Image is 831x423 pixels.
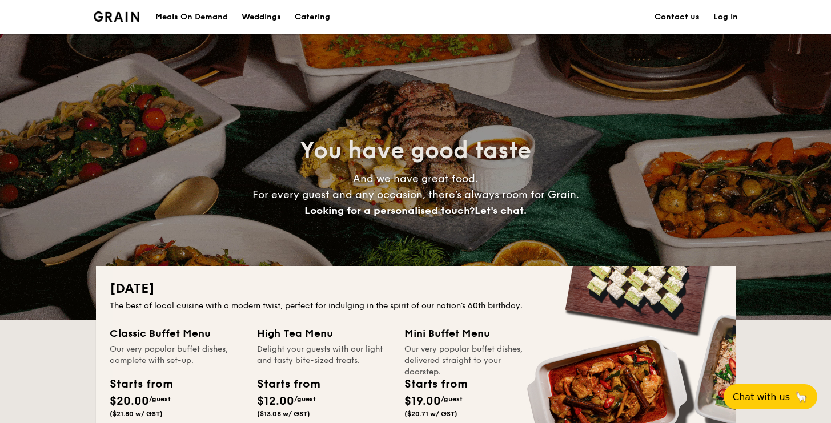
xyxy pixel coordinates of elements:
div: Starts from [257,376,319,393]
div: Starts from [110,376,172,393]
span: /guest [441,395,463,403]
span: ($21.80 w/ GST) [110,410,163,418]
div: Classic Buffet Menu [110,325,243,341]
img: Grain [94,11,140,22]
div: The best of local cuisine with a modern twist, perfect for indulging in the spirit of our nation’... [110,300,722,312]
span: 🦙 [794,390,808,404]
h2: [DATE] [110,280,722,298]
div: High Tea Menu [257,325,391,341]
div: Our very popular buffet dishes, complete with set-up. [110,344,243,366]
span: ($13.08 w/ GST) [257,410,310,418]
div: Mini Buffet Menu [404,325,538,341]
div: Our very popular buffet dishes, delivered straight to your doorstep. [404,344,538,366]
span: Chat with us [733,392,790,402]
span: /guest [149,395,171,403]
span: $20.00 [110,394,149,408]
span: $12.00 [257,394,294,408]
span: $19.00 [404,394,441,408]
span: Let's chat. [475,204,527,217]
div: Delight your guests with our light and tasty bite-sized treats. [257,344,391,366]
button: Chat with us🦙 [724,384,817,409]
a: Logotype [94,11,140,22]
span: /guest [294,395,316,403]
span: ($20.71 w/ GST) [404,410,457,418]
div: Starts from [404,376,467,393]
